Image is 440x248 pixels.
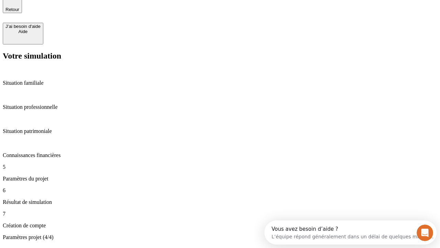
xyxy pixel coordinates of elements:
iframe: Intercom live chat discovery launcher [264,220,437,245]
div: Vous avez besoin d’aide ? [7,6,169,11]
div: J’ai besoin d'aide [5,24,41,29]
p: Situation familiale [3,80,437,86]
p: Connaissances financières [3,152,437,158]
p: 6 [3,187,437,194]
p: Paramètres projet (4/4) [3,234,437,240]
p: 5 [3,164,437,170]
div: L’équipe répond généralement dans un délai de quelques minutes. [7,11,169,19]
p: Situation patrimoniale [3,128,437,134]
iframe: Intercom live chat [417,225,433,241]
p: 7 [3,211,437,217]
p: Résultat de simulation [3,199,437,205]
p: Création de compte [3,223,437,229]
div: Ouvrir le Messenger Intercom [3,3,189,22]
h2: Votre simulation [3,51,437,61]
p: Situation professionnelle [3,104,437,110]
span: Retour [5,7,19,12]
div: Aide [5,29,41,34]
p: Paramètres du projet [3,176,437,182]
button: J’ai besoin d'aideAide [3,23,43,44]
